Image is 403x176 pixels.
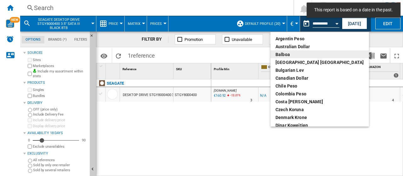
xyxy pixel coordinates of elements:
[275,83,364,89] div: Chile Peso
[312,7,395,13] span: This report is based on a date in the past.
[275,99,364,105] div: Costa [PERSON_NAME]
[275,59,364,65] div: [GEOGRAPHIC_DATA] [GEOGRAPHIC_DATA]
[275,43,364,50] div: Australian Dollar
[275,51,364,58] div: balboa
[275,67,364,73] div: Bulgarian lev
[275,114,364,121] div: Denmark Krone
[275,36,364,42] div: Argentin Peso
[275,91,364,97] div: Colombia Peso
[275,106,364,113] div: Czech Koruna
[275,75,364,81] div: Canadian Dollar
[275,122,364,128] div: dinar koweïtien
